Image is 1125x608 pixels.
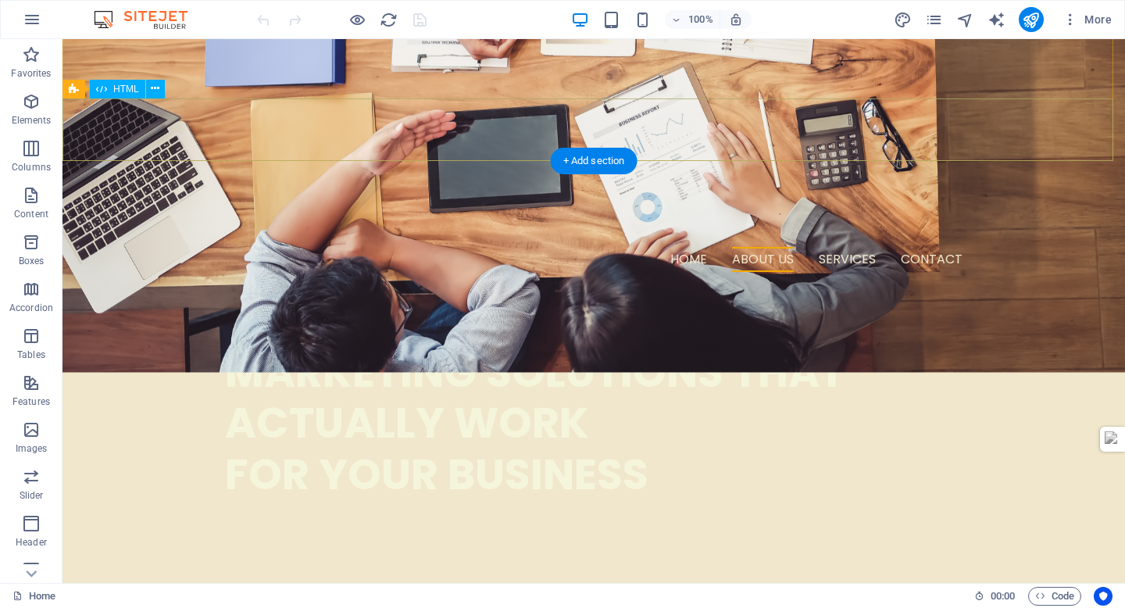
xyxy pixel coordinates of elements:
[1022,11,1040,29] i: Publish
[551,148,637,174] div: + Add section
[925,11,943,29] i: Pages (Ctrl+Alt+S)
[12,587,55,606] a: Click to cancel selection. Double-click to open Pages
[19,255,45,267] p: Boxes
[17,349,45,361] p: Tables
[1019,7,1044,32] button: publish
[987,10,1006,29] button: text_generator
[1094,587,1112,606] button: Usercentrics
[9,302,53,314] p: Accordion
[894,11,912,29] i: Design (Ctrl+Alt+Y)
[14,208,48,220] p: Content
[925,10,944,29] button: pages
[348,10,366,29] button: Click here to leave preview mode and continue editing
[113,84,139,94] span: HTML
[894,10,912,29] button: design
[665,10,720,29] button: 100%
[90,10,207,29] img: Editor Logo
[729,13,743,27] i: On resize automatically adjust zoom level to fit chosen device.
[380,11,398,29] i: Reload page
[12,114,52,127] p: Elements
[12,161,51,173] p: Columns
[956,10,975,29] button: navigator
[688,10,713,29] h6: 100%
[1028,587,1081,606] button: Code
[1035,587,1074,606] span: Code
[1056,7,1118,32] button: More
[16,442,48,455] p: Images
[1062,12,1112,27] span: More
[974,587,1016,606] h6: Session time
[379,10,398,29] button: reload
[11,67,51,80] p: Favorites
[956,11,974,29] i: Navigator
[1002,590,1004,602] span: :
[16,536,47,549] p: Header
[12,395,50,408] p: Features
[991,587,1015,606] span: 00 00
[987,11,1005,29] i: AI Writer
[20,489,44,502] p: Slider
